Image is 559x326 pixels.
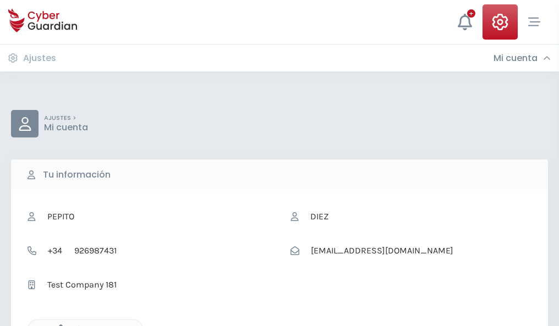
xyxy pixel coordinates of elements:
[68,240,268,261] input: Teléfono
[494,53,551,64] div: Mi cuenta
[44,122,88,133] p: Mi cuenta
[23,53,56,64] h3: Ajustes
[494,53,538,64] h3: Mi cuenta
[43,168,111,181] b: Tu información
[42,240,68,261] span: +34
[44,114,88,122] p: AJUSTES >
[467,9,475,18] div: +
